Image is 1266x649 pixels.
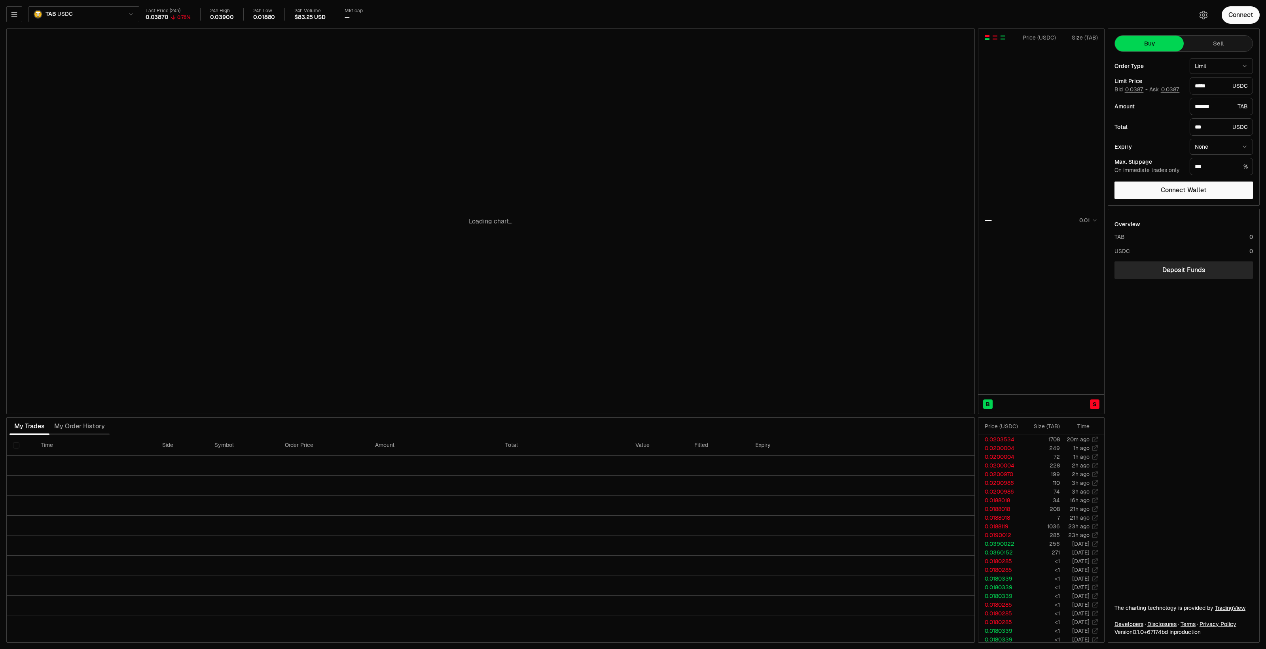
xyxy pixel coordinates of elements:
time: [DATE] [1072,619,1090,626]
div: USDC [1190,118,1253,136]
a: Terms [1181,620,1196,628]
span: S [1093,400,1097,408]
td: 72 [1023,452,1060,461]
button: Connect [1222,6,1260,24]
td: 0.0180339 [978,635,1023,644]
time: [DATE] [1072,610,1090,617]
td: 249 [1023,444,1060,452]
button: Show Buy and Sell Orders [984,34,990,41]
td: 1036 [1023,522,1060,531]
a: Developers [1114,620,1143,628]
button: 0.01 [1077,216,1098,225]
div: Expiry [1114,144,1183,149]
div: — [985,215,992,226]
td: 0.0200004 [978,444,1023,452]
th: Symbol [208,435,279,456]
button: Limit [1190,58,1253,74]
td: 228 [1023,461,1060,470]
div: 24h Volume [294,8,325,14]
td: 0.0180285 [978,600,1023,609]
div: — [345,14,350,21]
div: USDC [1190,77,1253,95]
td: 0.0200986 [978,487,1023,496]
td: 199 [1023,470,1060,479]
td: <1 [1023,626,1060,635]
th: Time [34,435,156,456]
time: 23h ago [1068,532,1090,539]
div: The charting technology is provided by [1114,604,1253,612]
time: [DATE] [1072,575,1090,582]
td: <1 [1023,574,1060,583]
div: Last Price (24h) [146,8,191,14]
td: <1 [1023,600,1060,609]
a: Disclosures [1147,620,1177,628]
th: Filled [688,435,749,456]
button: 0.0387 [1160,86,1180,93]
td: 0.0188018 [978,496,1023,505]
div: $83.25 USD [294,14,325,21]
time: 2h ago [1072,462,1090,469]
p: Loading chart... [469,217,512,226]
time: [DATE] [1072,636,1090,643]
td: 0.0390022 [978,539,1023,548]
a: TradingView [1215,604,1245,611]
button: 0.0387 [1124,86,1144,93]
td: 0.0200970 [978,470,1023,479]
td: 0.0180339 [978,592,1023,600]
td: 0.0203534 [978,435,1023,444]
time: 1h ago [1073,445,1090,452]
div: Mkt cap [345,8,363,14]
time: 23h ago [1068,523,1090,530]
td: <1 [1023,557,1060,566]
td: <1 [1023,583,1060,592]
div: Max. Slippage [1114,159,1183,165]
th: Total [499,435,629,456]
span: B [986,400,990,408]
td: 74 [1023,487,1060,496]
td: 208 [1023,505,1060,513]
div: TAB [1114,233,1125,241]
td: 0.0180285 [978,618,1023,626]
div: Size ( TAB ) [1030,422,1060,430]
time: [DATE] [1072,601,1090,608]
button: Show Buy Orders Only [1000,34,1006,41]
td: 0.0360152 [978,548,1023,557]
td: 0.0188119 [978,522,1023,531]
span: 67174bd856e652f9f527cc9d9c6db29712ff2a2a [1147,628,1168,636]
time: 21h ago [1070,505,1090,513]
td: 7 [1023,513,1060,522]
td: 0.0180285 [978,609,1023,618]
time: 21h ago [1070,514,1090,521]
th: Side [156,435,208,456]
time: [DATE] [1072,558,1090,565]
time: [DATE] [1072,592,1090,600]
span: USDC [57,11,72,18]
time: 3h ago [1072,479,1090,486]
button: Select all [13,442,19,448]
span: TAB [45,11,56,18]
time: [DATE] [1072,549,1090,556]
th: Expiry [749,435,866,456]
time: [DATE] [1072,566,1090,573]
td: 0.0200986 [978,479,1023,487]
a: Deposit Funds [1114,261,1253,279]
td: 285 [1023,531,1060,539]
td: 0.0200004 [978,461,1023,470]
span: Ask [1149,86,1180,93]
td: 271 [1023,548,1060,557]
button: Connect Wallet [1114,182,1253,199]
time: [DATE] [1072,540,1090,547]
div: Price ( USDC ) [985,422,1023,430]
div: 0.03870 [146,14,169,21]
div: % [1190,158,1253,175]
td: 110 [1023,479,1060,487]
div: TAB [1190,98,1253,115]
th: Value [629,435,688,456]
div: 0.78% [177,14,191,21]
span: Bid - [1114,86,1148,93]
td: 0.0180339 [978,583,1023,592]
td: 0.0180339 [978,626,1023,635]
td: 0.0200004 [978,452,1023,461]
td: 0.0180285 [978,566,1023,574]
td: 34 [1023,496,1060,505]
